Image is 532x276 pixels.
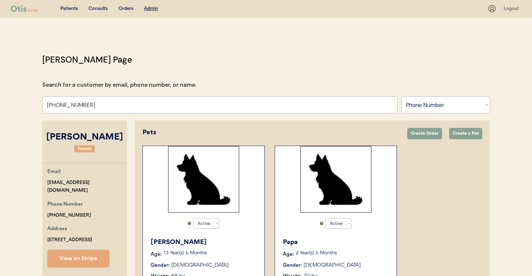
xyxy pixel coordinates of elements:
div: Age: [151,251,162,258]
div: Pets [143,128,400,137]
img: Rectangle%2029.svg [300,146,371,213]
div: Consults [88,5,108,12]
div: Logout [504,5,521,12]
div: Age: [283,251,294,258]
p: 13 Year(s) 5 Months [163,251,257,256]
div: Patients [60,5,78,12]
div: [DEMOGRAPHIC_DATA] [171,262,229,269]
button: Create a Pet [449,128,482,139]
img: Rectangle%2029.svg [168,146,239,213]
div: Papa [283,238,389,247]
div: [STREET_ADDRESS] [47,236,92,244]
div: Gender: [283,262,302,269]
p: 2 Year(s) 5 Months [296,251,389,256]
div: Address [47,225,67,234]
div: Phone Number [47,200,83,209]
div: [EMAIL_ADDRESS][DOMAIN_NAME] [47,179,127,195]
div: [DEMOGRAPHIC_DATA] [303,262,361,269]
div: Orders [118,5,133,12]
u: Admin [144,6,158,11]
div: Email [47,168,61,177]
input: Search by phone number [42,96,398,113]
div: [PHONE_NUMBER] [47,211,91,220]
button: View on Stripe [47,250,109,267]
div: [PERSON_NAME] Page [42,53,132,66]
button: Create Order [407,128,442,139]
div: Gender: [151,262,170,269]
div: Search for a customer by email, phone number, or name. [42,81,197,89]
div: [PERSON_NAME] [151,238,257,247]
div: [PERSON_NAME] [42,131,127,144]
